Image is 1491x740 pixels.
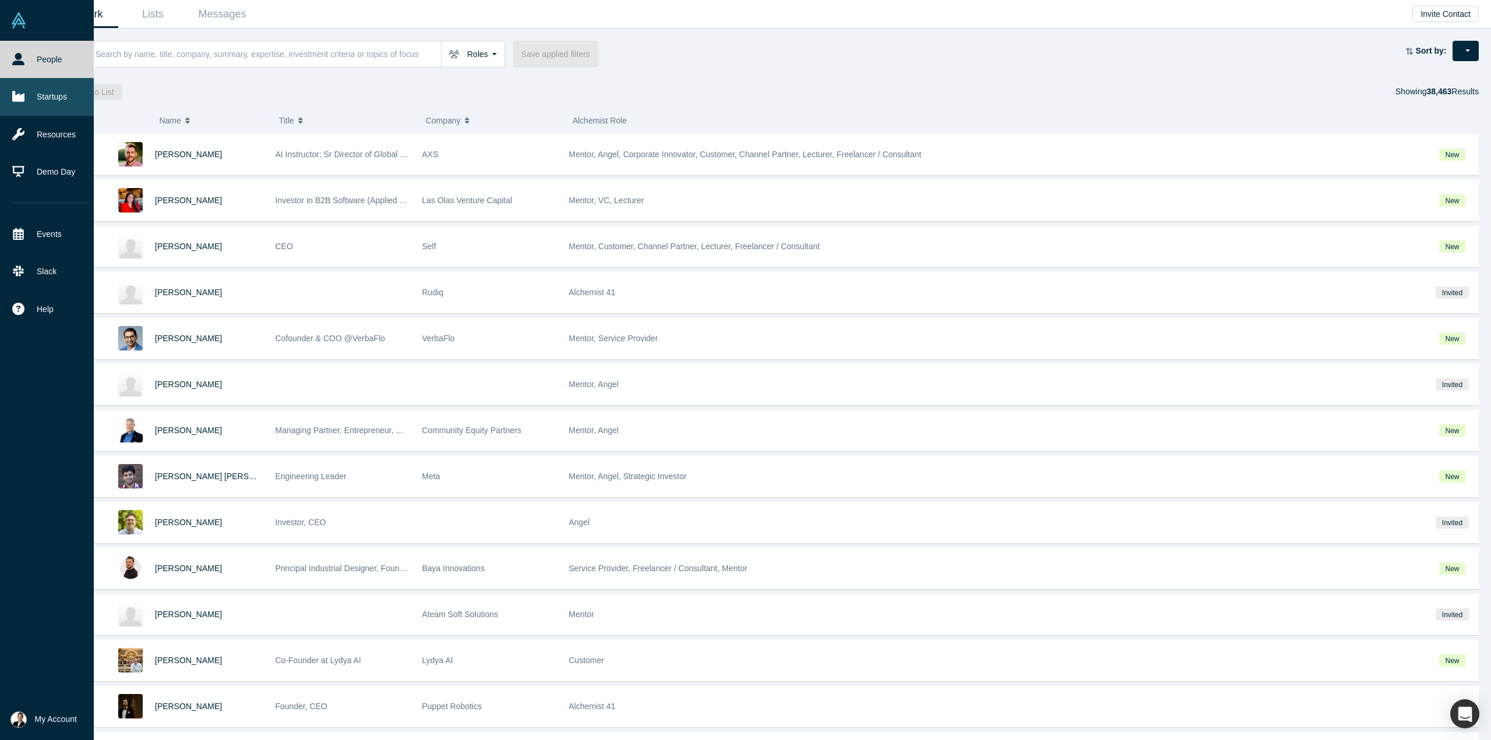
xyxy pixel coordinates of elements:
span: Ateam Soft Solutions [422,610,499,619]
span: Angel [569,518,590,527]
a: [PERSON_NAME] [155,426,222,435]
span: Managing Partner, Entrepreneur, Husband, Father [275,426,457,435]
span: Invited [1436,286,1468,299]
span: Mentor, Customer, Channel Partner, Lecturer, Freelancer / Consultant [569,242,820,251]
strong: Sort by: [1416,46,1447,55]
button: Save applied filters [513,41,598,68]
span: Lydya AI [422,656,453,665]
span: Name [159,108,181,133]
span: [PERSON_NAME] [155,196,222,205]
span: Community Equity Partners [422,426,521,435]
button: Invite Contact [1412,6,1479,22]
img: Michael Colella's Profile Image [118,142,143,167]
button: Company [426,108,560,133]
img: Mustafa Kemal Akıllıoğlu's Profile Image [118,280,143,305]
a: [PERSON_NAME] [155,518,222,527]
button: Roles [441,41,505,68]
button: My Account [10,711,77,728]
a: [PERSON_NAME] [155,380,222,389]
img: Abhinand Nair's Profile Image [118,602,143,626]
span: AXS [422,150,439,159]
span: Mentor, Service Provider [569,334,658,343]
span: Alchemist 41 [569,288,616,297]
span: Investor, CEO [275,518,326,527]
img: Eric Dobson's Profile Image [118,418,143,442]
input: Search by name, title, company, summary, expertise, investment criteria or topics of focus [94,40,441,68]
a: [PERSON_NAME] [155,656,222,665]
a: [PERSON_NAME] [PERSON_NAME] [155,472,291,481]
span: Principal Industrial Designer, Founder [275,564,411,573]
span: Mentor [569,610,595,619]
span: New [1439,148,1465,161]
span: Invited [1436,608,1468,621]
span: Mentor, VC, Lecturer [569,196,644,205]
img: Tanvir Khorajiya's Profile Image [118,556,143,580]
span: New [1439,194,1465,207]
span: Engineering Leader [275,472,347,481]
span: VerbaFlo [422,334,455,343]
img: Rozell Gray's Profile Image [118,372,143,396]
a: [PERSON_NAME] [155,334,222,343]
span: New [1439,654,1465,667]
span: My Account [35,713,77,725]
strong: 38,463 [1426,87,1451,96]
span: Invited [1436,516,1468,529]
span: Mentor, Angel [569,380,619,389]
span: New [1439,562,1465,575]
img: Can Ozdoruk's Account [10,711,27,728]
img: Sridhar Reddy Anumandla's Profile Image [118,464,143,488]
span: Title [279,108,294,133]
img: Gabe Rodriguez's Profile Image [118,694,143,718]
span: Mentor, Angel, Strategic Investor [569,472,687,481]
span: New [1439,470,1465,483]
span: Results [1426,87,1479,96]
span: Self [422,242,436,251]
span: AI Instructor; Sr Director of Global Data Strategy & Analytics; Startup Advisor [275,150,552,159]
span: Co-Founder at Lydya AI [275,656,361,665]
span: Help [37,303,54,316]
span: [PERSON_NAME] [155,564,222,573]
span: Mentor, Angel, Corporate Innovator, Customer, Channel Partner, Lecturer, Freelancer / Consultant [569,150,921,159]
span: Rudiq [422,288,444,297]
span: Invited [1436,378,1468,391]
span: Meta [422,472,440,481]
span: Cofounder & COO @VerbaFlo [275,334,386,343]
img: Alchemist Vault Logo [10,12,27,29]
a: [PERSON_NAME] [155,288,222,297]
a: [PERSON_NAME] [155,150,222,159]
span: Company [426,108,461,133]
a: [PERSON_NAME] [155,702,222,711]
button: Title [279,108,414,133]
img: Elvia Perez's Profile Image [118,188,143,213]
img: Helena Dogo's Profile Image [118,234,143,259]
span: Puppet Robotics [422,702,482,711]
span: New [1439,424,1465,437]
span: Customer [569,656,605,665]
span: Investor in B2B Software (Applied AI, Vertical SaaS, Workflow Automation) [275,196,544,205]
span: New [1439,332,1465,345]
span: Las Olas Venture Capital [422,196,513,205]
a: Messages [188,1,257,28]
img: Christopher Schweitzer's Profile Image [118,510,143,534]
img: Nuruddin Iminokhunov's Profile Image [118,648,143,672]
span: CEO [275,242,293,251]
div: Showing [1395,84,1479,100]
span: Alchemist 41 [569,702,616,711]
span: Baya Innovations [422,564,485,573]
span: New [1439,240,1465,253]
a: Lists [118,1,188,28]
button: Name [159,108,267,133]
button: Add to List [68,84,122,100]
a: [PERSON_NAME] [155,610,222,619]
a: [PERSON_NAME] [155,242,222,251]
span: Mentor, Angel [569,426,619,435]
